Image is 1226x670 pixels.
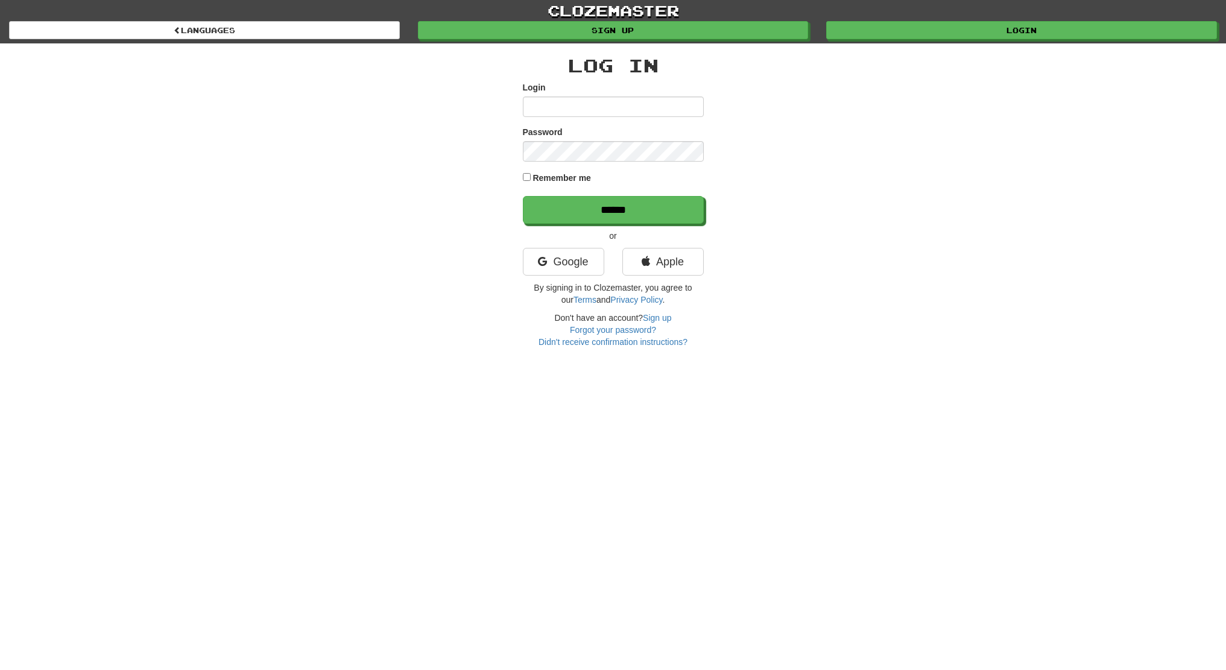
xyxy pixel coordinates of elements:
[523,312,704,348] div: Don't have an account?
[523,230,704,242] p: or
[570,325,656,335] a: Forgot your password?
[539,337,687,347] a: Didn't receive confirmation instructions?
[418,21,809,39] a: Sign up
[523,126,563,138] label: Password
[523,248,604,276] a: Google
[826,21,1217,39] a: Login
[574,295,596,305] a: Terms
[523,55,704,75] h2: Log In
[643,313,671,323] a: Sign up
[610,295,662,305] a: Privacy Policy
[523,282,704,306] p: By signing in to Clozemaster, you agree to our and .
[622,248,704,276] a: Apple
[532,172,591,184] label: Remember me
[523,81,546,93] label: Login
[9,21,400,39] a: Languages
